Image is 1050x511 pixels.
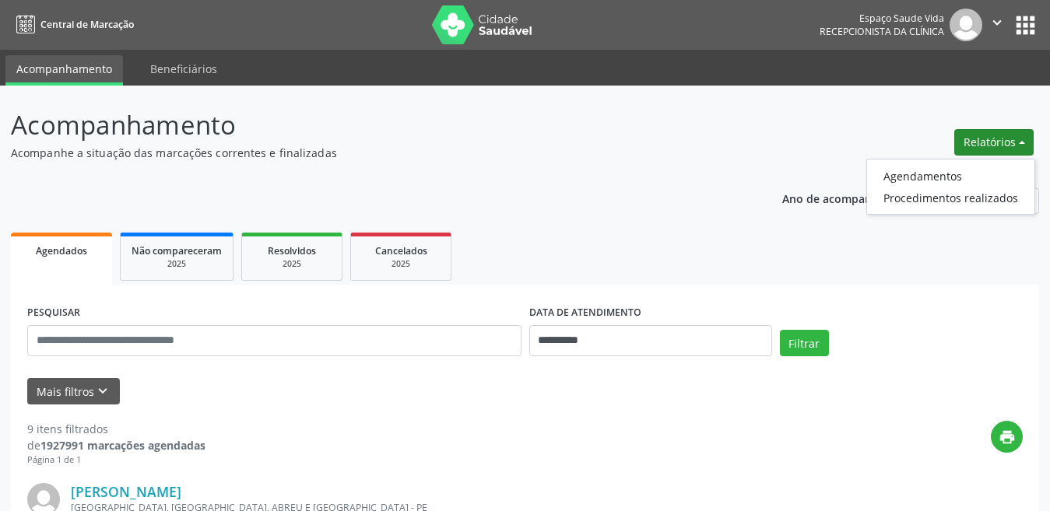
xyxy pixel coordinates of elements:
[27,301,80,325] label: PESQUISAR
[820,12,944,25] div: Espaço Saude Vida
[40,438,205,453] strong: 1927991 marcações agendadas
[362,258,440,270] div: 2025
[27,453,205,467] div: Página 1 de 1
[132,258,222,270] div: 2025
[989,14,1006,31] i: 
[36,244,87,257] span: Agendados
[820,25,944,38] span: Recepcionista da clínica
[139,55,228,82] a: Beneficiários
[11,12,134,37] a: Central de Marcação
[11,106,731,145] p: Acompanhamento
[253,258,331,270] div: 2025
[94,383,111,400] i: keyboard_arrow_down
[27,378,120,405] button: Mais filtroskeyboard_arrow_down
[780,330,829,356] button: Filtrar
[1012,12,1039,39] button: apps
[268,244,316,257] span: Resolvidos
[132,244,222,257] span: Não compareceram
[27,437,205,453] div: de
[982,9,1012,41] button: 
[991,421,1023,453] button: print
[5,55,123,86] a: Acompanhamento
[999,429,1016,446] i: print
[867,165,1034,187] a: Agendamentos
[782,188,920,208] p: Ano de acompanhamento
[866,159,1035,215] ul: Relatórios
[950,9,982,41] img: img
[954,129,1034,156] button: Relatórios
[867,187,1034,208] a: Procedimentos realizados
[11,145,731,161] p: Acompanhe a situação das marcações correntes e finalizadas
[27,421,205,437] div: 9 itens filtrados
[71,483,181,500] a: [PERSON_NAME]
[375,244,427,257] span: Cancelados
[529,301,641,325] label: DATA DE ATENDIMENTO
[40,18,134,31] span: Central de Marcação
